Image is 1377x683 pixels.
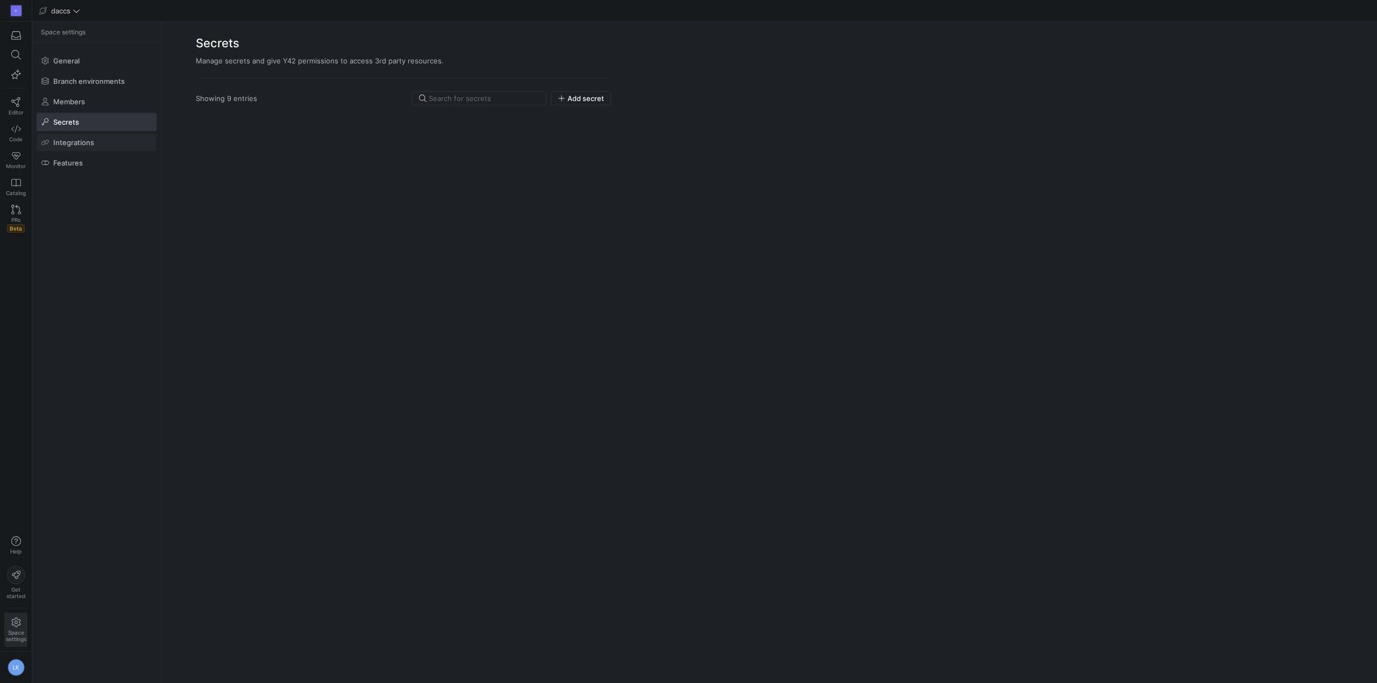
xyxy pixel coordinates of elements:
span: Get started [6,586,25,599]
a: Features [37,154,157,172]
a: Spacesettings [4,613,27,647]
a: Members [37,92,157,111]
span: Code [9,136,23,142]
a: General [37,52,157,70]
a: Monitor [4,147,27,174]
a: Branch environments [37,72,157,90]
span: Space settings [41,28,86,36]
button: Getstarted [4,562,27,603]
div: Showing 9 entries [196,94,257,103]
span: Help [9,548,23,555]
span: Features [53,159,83,167]
div: LK [8,659,25,676]
span: Catalog [6,190,26,196]
a: Secrets [37,113,157,131]
button: daccs [37,4,83,18]
button: Help [4,531,27,559]
a: Code [4,120,27,147]
span: Beta [7,224,25,233]
span: Branch environments [53,77,125,85]
span: Secrets [53,118,79,126]
span: Editor [9,109,24,116]
a: D [4,2,27,20]
button: LK [4,656,27,679]
h2: Secrets [196,34,611,52]
a: Integrations [37,133,157,152]
button: Add secret [551,91,611,105]
span: Members [53,97,85,106]
span: Add secret [567,94,604,103]
input: Search for secrets [429,94,540,103]
a: Catalog [4,174,27,200]
span: Monitor [6,163,26,169]
a: PRsBeta [4,200,27,237]
a: Editor [4,93,27,120]
span: daccs [51,6,70,15]
div: Manage secrets and give Y42 permissions to access 3rd party resources. [196,56,611,65]
div: D [11,5,22,16]
span: PRs [11,217,20,223]
span: General [53,56,80,65]
span: Space settings [6,629,26,642]
span: Integrations [53,138,94,147]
